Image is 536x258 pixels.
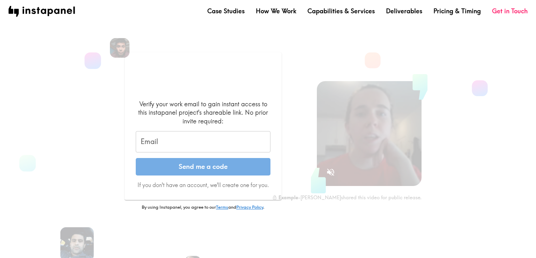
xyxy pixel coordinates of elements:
[256,7,296,15] a: How We Work
[492,7,528,15] a: Get in Touch
[136,158,270,175] button: Send me a code
[207,7,245,15] a: Case Studies
[272,194,422,201] div: - [PERSON_NAME] shared this video for public release.
[125,204,282,210] p: By using Instapanel, you agree to our and .
[278,194,298,201] b: Example
[386,7,422,15] a: Deliverables
[236,204,263,210] a: Privacy Policy
[8,6,75,17] img: instapanel
[136,181,270,189] p: If you don't have an account, we'll create one for you.
[307,7,375,15] a: Capabilities & Services
[216,204,228,210] a: Terms
[136,100,270,126] div: Verify your work email to gain instant access to this instapanel project's shareable link. No pri...
[433,7,481,15] a: Pricing & Timing
[323,165,338,180] button: Sound is off
[110,38,129,58] img: Alfredo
